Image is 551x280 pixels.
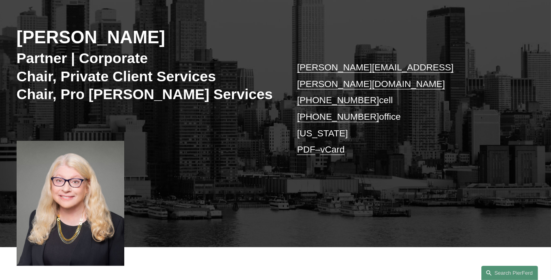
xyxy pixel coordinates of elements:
[297,95,379,105] a: [PHONE_NUMBER]
[297,62,454,89] a: [PERSON_NAME][EMAIL_ADDRESS][PERSON_NAME][DOMAIN_NAME]
[17,26,276,48] h2: [PERSON_NAME]
[297,144,315,155] a: PDF
[481,266,538,280] a: Search this site
[17,49,276,103] h3: Partner | Corporate Chair, Private Client Services Chair, Pro [PERSON_NAME] Services
[320,144,345,155] a: vCard
[297,59,513,158] p: cell office [US_STATE] –
[297,112,379,122] a: [PHONE_NUMBER]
